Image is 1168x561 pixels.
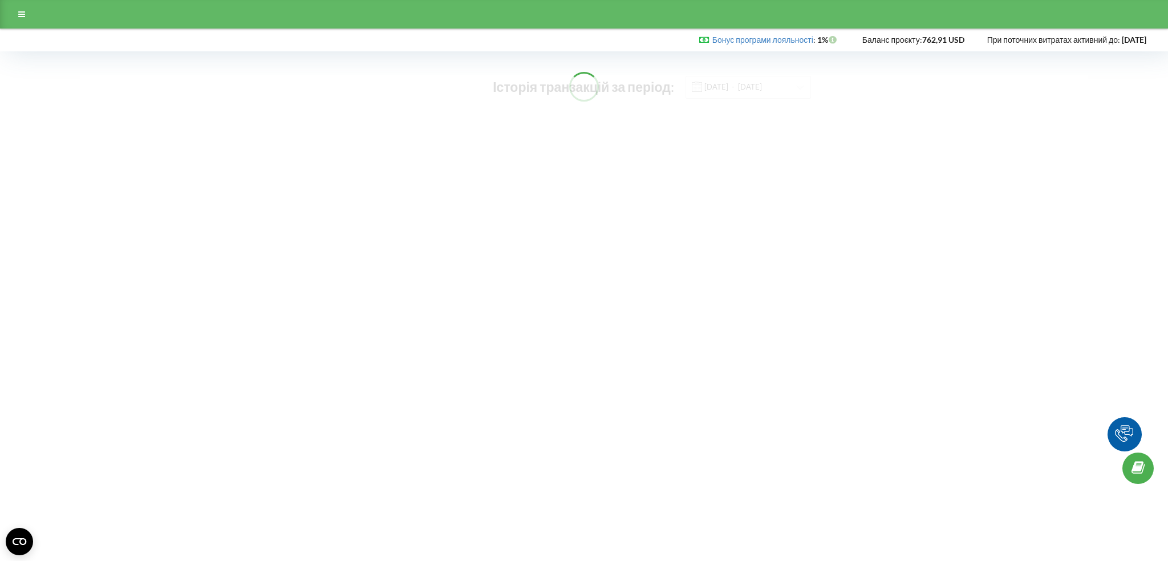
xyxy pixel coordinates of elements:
[922,35,964,45] strong: 762,91 USD
[817,35,839,45] strong: 1%
[712,35,816,45] span: :
[862,35,922,45] span: Баланс проєкту:
[1122,35,1146,45] strong: [DATE]
[6,528,33,555] button: Open CMP widget
[712,35,813,45] a: Бонус програми лояльності
[987,35,1120,45] span: При поточних витратах активний до:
